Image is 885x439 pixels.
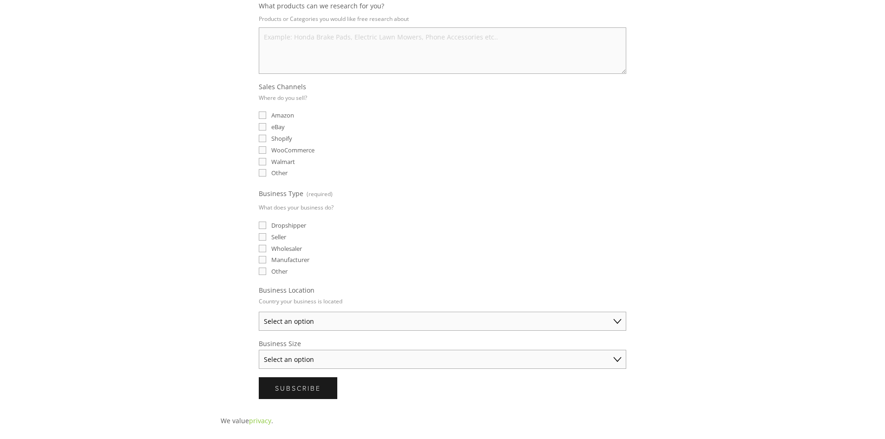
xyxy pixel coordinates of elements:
[259,268,266,275] input: Other
[259,169,266,177] input: Other
[271,146,315,154] span: WooCommerce
[259,158,266,165] input: Walmart
[271,123,285,131] span: eBay
[259,1,384,10] span: What products can we research for you?
[259,111,266,119] input: Amazon
[259,377,337,399] button: SubscribeSubscribe
[271,221,306,229] span: Dropshipper
[259,245,266,252] input: Wholesaler
[271,134,292,143] span: Shopify
[259,12,626,26] p: Products or Categories you would like free research about
[307,187,333,201] span: (required)
[259,91,307,105] p: Where do you sell?
[271,256,309,264] span: Manufacturer
[271,111,294,119] span: Amazon
[271,169,288,177] span: Other
[259,82,306,91] span: Sales Channels
[259,146,266,154] input: WooCommerce
[259,222,266,229] input: Dropshipper
[271,157,295,166] span: Walmart
[271,267,288,275] span: Other
[259,233,266,241] input: Seller
[259,201,334,214] p: What does your business do?
[271,244,302,253] span: Wholesaler
[259,256,266,263] input: Manufacturer
[259,339,301,348] span: Business Size
[275,384,321,393] span: Subscribe
[249,416,271,425] a: privacy
[259,189,303,198] span: Business Type
[271,233,286,241] span: Seller
[259,295,342,308] p: Country your business is located
[259,350,626,369] select: Business Size
[221,415,665,426] p: We value .
[259,312,626,331] select: Business Location
[259,123,266,131] input: eBay
[259,286,315,295] span: Business Location
[259,135,266,142] input: Shopify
